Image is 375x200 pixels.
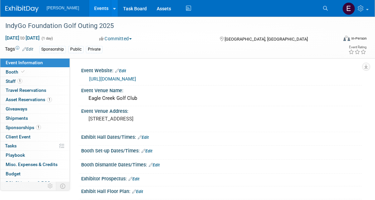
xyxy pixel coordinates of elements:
span: Tasks [5,143,17,148]
div: In-Person [351,36,367,41]
td: Tags [5,46,33,53]
span: [DATE] [DATE] [5,35,40,41]
div: Exhibitor Prospectus: [81,174,362,182]
a: Edit [132,189,143,194]
a: Sponsorships1 [0,123,70,132]
span: Misc. Expenses & Credits [6,162,58,167]
i: Booth reservation complete [21,70,25,74]
span: [GEOGRAPHIC_DATA], [GEOGRAPHIC_DATA] [225,37,308,42]
a: Client Event [0,132,70,141]
span: Playbook [6,152,25,158]
span: Client Event [6,134,31,139]
span: 1 [47,97,52,102]
div: Exhibit Hall Dates/Times: [81,132,362,141]
button: Committed [97,35,134,42]
a: Event Information [0,58,70,67]
a: Giveaways [0,104,70,113]
span: 1 [36,125,41,130]
div: Event Venue Name: [81,86,362,94]
pre: [STREET_ADDRESS] [89,116,191,122]
a: Booth [0,68,70,77]
span: Staff [6,79,22,84]
td: Toggle Event Tabs [56,182,70,190]
div: Booth Set-up Dates/Times: [81,146,362,154]
a: Asset Reservations1 [0,95,70,104]
img: Emy Volk [342,2,355,15]
a: Edit [141,149,152,153]
img: ExhibitDay [5,6,39,12]
div: Event Venue Address: [81,106,362,114]
td: Personalize Event Tab Strip [45,182,56,190]
div: Private [86,46,102,53]
span: (1 day) [41,36,53,41]
span: Asset Reservations [6,97,52,102]
div: Sponsorship [39,46,66,53]
span: Booth [6,69,26,75]
span: ROI, Objectives & ROO [6,180,50,186]
span: [PERSON_NAME] [47,6,79,10]
div: Event Website: [81,66,362,74]
a: Edit [149,163,160,167]
a: Edit [115,69,126,73]
a: Budget [0,169,70,178]
span: Shipments [6,115,28,121]
div: Exhibit Hall Floor Plan: [81,186,362,195]
a: Staff1 [0,77,70,86]
a: [URL][DOMAIN_NAME] [89,76,136,82]
a: Shipments [0,114,70,123]
div: Public [68,46,84,53]
span: Sponsorships [6,125,41,130]
span: Giveaways [6,106,27,111]
div: Booth Dismantle Dates/Times: [81,160,362,168]
span: Event Information [6,60,43,65]
a: Misc. Expenses & Credits [0,160,70,169]
a: Edit [22,47,33,52]
img: Format-Inperson.png [343,36,350,41]
a: Playbook [0,151,70,160]
span: 1 [17,79,22,84]
div: IndyGo Foundation Golf Outing 2025 [3,20,331,32]
div: Event Rating [348,46,366,49]
a: ROI, Objectives & ROO [0,179,70,188]
span: to [19,35,26,41]
span: Budget [6,171,21,176]
a: Travel Reservations [0,86,70,95]
div: Event Format [310,35,367,45]
a: Edit [128,177,139,181]
div: Eagle Creek Golf Club [86,93,357,103]
span: Travel Reservations [6,88,46,93]
a: Tasks [0,141,70,150]
a: Edit [138,135,149,140]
